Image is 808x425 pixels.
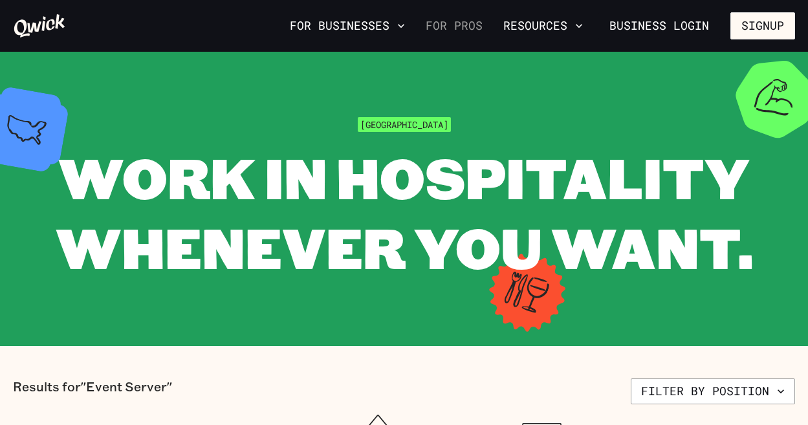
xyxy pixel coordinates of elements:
p: Results for "Event Server" [13,378,172,404]
button: Signup [730,12,795,39]
span: [GEOGRAPHIC_DATA] [358,117,451,132]
a: For Pros [420,15,488,37]
span: WORK IN HOSPITALITY WHENEVER YOU WANT. [56,140,753,284]
a: Business Login [598,12,720,39]
button: For Businesses [285,15,410,37]
button: Resources [498,15,588,37]
button: Filter by position [631,378,795,404]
